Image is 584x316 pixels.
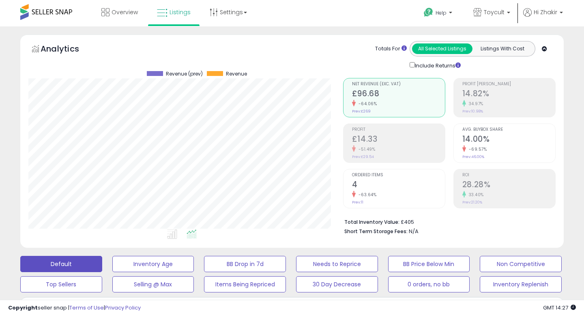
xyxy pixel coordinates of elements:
[466,192,484,198] small: 33.40%
[436,9,447,16] span: Help
[462,173,555,177] span: ROI
[523,8,563,26] a: Hi Zhakir
[20,276,102,292] button: Top Sellers
[462,134,555,145] h2: 14.00%
[409,227,419,235] span: N/A
[296,256,378,272] button: Needs to Reprice
[356,101,377,107] small: -64.06%
[296,276,378,292] button: 30 Day Decrease
[344,219,399,225] b: Total Inventory Value:
[462,200,482,205] small: Prev: 21.20%
[20,256,102,272] button: Default
[462,82,555,87] span: Profit [PERSON_NAME]
[404,61,470,70] div: Include Returns
[534,8,557,16] span: Hi Zhakir
[352,134,445,145] h2: £14.33
[480,256,562,272] button: Non Competitive
[462,154,484,159] small: Prev: 46.00%
[466,146,487,152] small: -69.57%
[112,256,194,272] button: Inventory Age
[204,256,286,272] button: BB Drop in 7d
[352,89,445,100] h2: £96.68
[356,146,376,152] small: -51.49%
[352,200,363,205] small: Prev: 11
[352,173,445,177] span: Ordered Items
[356,192,377,198] small: -63.64%
[543,304,576,312] span: 2025-08-17 14:27 GMT
[480,276,562,292] button: Inventory Replenish
[170,8,191,16] span: Listings
[352,109,371,114] small: Prev: £269
[8,304,38,312] strong: Copyright
[8,304,141,312] div: seller snap | |
[375,45,407,53] div: Totals For
[344,216,550,226] li: £405
[462,128,555,132] span: Avg. Buybox Share
[484,8,505,16] span: Toycult
[204,276,286,292] button: Items Being Repriced
[69,304,104,312] a: Terms of Use
[423,7,434,17] i: Get Help
[417,1,460,26] a: Help
[112,276,194,292] button: Selling @ Max
[472,43,532,54] button: Listings With Cost
[105,304,141,312] a: Privacy Policy
[41,43,95,56] h5: Analytics
[412,43,472,54] button: All Selected Listings
[352,128,445,132] span: Profit
[462,180,555,191] h2: 28.28%
[226,71,247,77] span: Revenue
[112,8,138,16] span: Overview
[352,82,445,87] span: Net Revenue (Exc. VAT)
[462,109,483,114] small: Prev: 10.98%
[462,89,555,100] h2: 14.82%
[352,154,374,159] small: Prev: £29.54
[388,256,470,272] button: BB Price Below Min
[466,101,483,107] small: 34.97%
[344,228,408,235] b: Short Term Storage Fees:
[388,276,470,292] button: 0 orders, no bb
[166,71,203,77] span: Revenue (prev)
[352,180,445,191] h2: 4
